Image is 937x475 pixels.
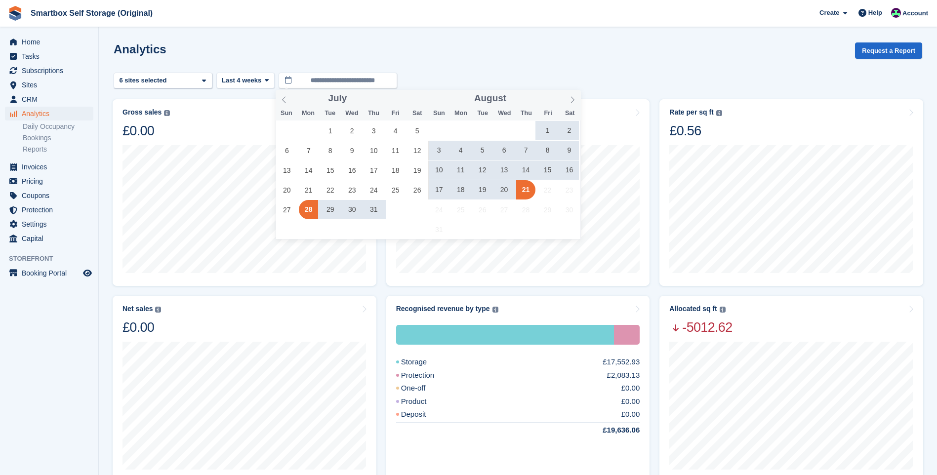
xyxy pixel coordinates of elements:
span: August 2, 2025 [560,121,579,140]
img: icon-info-grey-7440780725fd019a000dd9b08b2336e03edf1995a4989e88bcd33f0948082b44.svg [720,307,726,313]
a: menu [5,107,93,120]
a: Reports [23,145,93,154]
span: August 18, 2025 [451,180,470,199]
span: July 18, 2025 [386,160,405,180]
a: menu [5,35,93,49]
img: icon-info-grey-7440780725fd019a000dd9b08b2336e03edf1995a4989e88bcd33f0948082b44.svg [155,307,161,313]
div: Protection [614,325,640,345]
span: July 23, 2025 [342,180,362,199]
span: August 5, 2025 [473,141,492,160]
div: £0.00 [122,319,161,336]
span: August 16, 2025 [560,160,579,180]
span: Booking Portal [22,266,81,280]
div: Product [396,396,450,407]
span: August 7, 2025 [516,141,535,160]
span: August 10, 2025 [429,160,448,180]
span: July 26, 2025 [407,180,427,199]
span: July 17, 2025 [364,160,383,180]
span: August 17, 2025 [429,180,448,199]
span: August 1, 2025 [538,121,557,140]
span: July 11, 2025 [386,141,405,160]
span: July 16, 2025 [342,160,362,180]
span: August 20, 2025 [494,180,514,199]
span: August 26, 2025 [473,200,492,219]
a: menu [5,189,93,202]
span: July 15, 2025 [321,160,340,180]
span: -5012.62 [669,319,732,336]
span: Analytics [22,107,81,120]
a: menu [5,217,93,231]
span: August 6, 2025 [494,141,514,160]
span: August 30, 2025 [560,200,579,219]
a: menu [5,92,93,106]
span: Pricing [22,174,81,188]
span: Sun [276,110,297,117]
span: August 28, 2025 [516,200,535,219]
span: CRM [22,92,81,106]
a: Preview store [81,267,93,279]
span: July 19, 2025 [407,160,427,180]
span: August 31, 2025 [429,220,448,239]
span: August 23, 2025 [560,180,579,199]
span: July 22, 2025 [321,180,340,199]
input: Year [347,93,378,104]
span: July 21, 2025 [299,180,318,199]
span: July 28, 2025 [299,200,318,219]
span: Sun [428,110,450,117]
a: Smartbox Self Storage (Original) [27,5,157,21]
div: Gross sales [122,108,162,117]
span: Wed [493,110,515,117]
span: July 13, 2025 [277,160,296,180]
span: Subscriptions [22,64,81,78]
a: Bookings [23,133,93,143]
span: July 10, 2025 [364,141,383,160]
span: August 15, 2025 [538,160,557,180]
img: icon-info-grey-7440780725fd019a000dd9b08b2336e03edf1995a4989e88bcd33f0948082b44.svg [492,307,498,313]
span: Invoices [22,160,81,174]
span: Tue [472,110,493,117]
span: July 6, 2025 [277,141,296,160]
span: August 14, 2025 [516,160,535,180]
span: August 27, 2025 [494,200,514,219]
span: July 30, 2025 [342,200,362,219]
span: July 25, 2025 [386,180,405,199]
span: Thu [363,110,384,117]
a: menu [5,232,93,245]
span: July [328,94,347,103]
h2: Analytics [114,42,166,56]
a: menu [5,49,93,63]
div: £0.56 [669,122,722,139]
div: Rate per sq ft [669,108,713,117]
div: Storage [396,325,614,345]
span: August 19, 2025 [473,180,492,199]
span: Account [902,8,928,18]
span: Last 4 weeks [222,76,261,85]
button: Last 4 weeks [216,73,275,89]
div: £17,552.93 [603,356,640,368]
div: One-off [396,383,449,394]
div: Storage [396,356,451,368]
span: August 22, 2025 [538,180,557,199]
span: July 2, 2025 [342,121,362,140]
span: Capital [22,232,81,245]
span: Mon [450,110,472,117]
a: menu [5,78,93,92]
div: £0.00 [621,396,640,407]
span: Storefront [9,254,98,264]
span: July 24, 2025 [364,180,383,199]
span: Thu [515,110,537,117]
span: July 12, 2025 [407,141,427,160]
a: Daily Occupancy [23,122,93,131]
span: Tue [319,110,341,117]
span: August 11, 2025 [451,160,470,180]
span: August 8, 2025 [538,141,557,160]
a: menu [5,64,93,78]
img: stora-icon-8386f47178a22dfd0bd8f6a31ec36ba5ce8667c1dd55bd0f319d3a0aa187defe.svg [8,6,23,21]
span: August 4, 2025 [451,141,470,160]
a: menu [5,266,93,280]
span: Mon [297,110,319,117]
span: July 31, 2025 [364,200,383,219]
span: August 9, 2025 [560,141,579,160]
span: July 3, 2025 [364,121,383,140]
div: £2,083.13 [607,370,640,381]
